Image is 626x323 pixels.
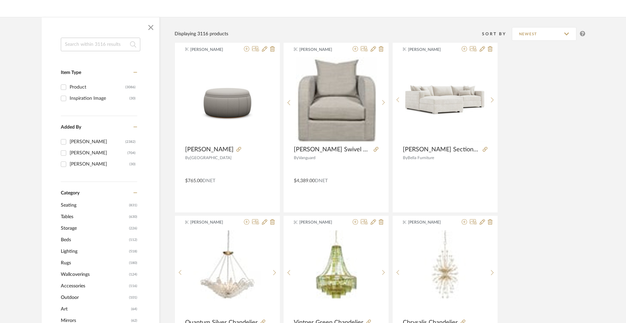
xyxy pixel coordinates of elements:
[482,31,512,37] div: Sort By
[294,57,378,142] div: 0
[131,304,137,315] span: (64)
[61,190,79,196] span: Category
[175,30,228,38] div: Displaying 3116 products
[315,178,328,183] span: DNET
[61,269,127,280] span: Wallcoverings
[129,93,136,104] div: (30)
[408,46,451,53] span: [PERSON_NAME]
[302,230,370,315] img: Vintner Green Chandelier
[127,148,136,158] div: (704)
[61,246,127,257] span: Lighting
[129,159,136,170] div: (30)
[61,292,127,303] span: Outdoor
[403,146,480,153] span: [PERSON_NAME] Sectional Metal Foot
[185,146,234,153] span: [PERSON_NAME]
[61,125,81,130] span: Added By
[61,38,140,51] input: Search within 3116 results
[299,46,342,53] span: [PERSON_NAME]
[70,148,127,158] div: [PERSON_NAME]
[403,156,408,160] span: By
[202,178,215,183] span: DNET
[61,223,127,234] span: Storage
[185,156,190,160] span: By
[61,303,129,315] span: Art
[125,82,136,93] div: (3086)
[129,234,137,245] span: (112)
[70,136,125,147] div: [PERSON_NAME]
[61,199,127,211] span: Seating
[144,21,158,34] button: Close
[294,156,299,160] span: By
[61,234,127,246] span: Beds
[129,223,137,234] span: (226)
[129,292,137,303] span: (101)
[61,257,127,269] span: Rugs
[403,58,487,142] img: Helena Fabric Sectional Metal Foot
[294,146,371,153] span: [PERSON_NAME] Swivel Chair
[190,46,233,53] span: [PERSON_NAME]
[299,156,316,160] span: Vanguard
[296,57,377,142] img: Ostrum Swivel Chair
[61,70,81,75] span: Item Type
[185,57,270,142] div: 0
[125,136,136,147] div: (2382)
[185,58,270,142] img: WILSON
[129,269,137,280] span: (124)
[411,230,479,315] img: Chrysalis Chandelier
[185,178,202,183] span: $765.00
[129,246,137,257] span: (518)
[70,159,129,170] div: [PERSON_NAME]
[408,219,451,225] span: [PERSON_NAME]
[294,178,315,183] span: $4,389.00
[299,219,342,225] span: [PERSON_NAME]
[129,258,137,268] span: (180)
[70,93,129,104] div: Inspiration Image
[61,211,127,223] span: Tables
[61,280,127,292] span: Accessories
[193,230,261,315] img: Quantum Silver Chandelier
[190,219,233,225] span: [PERSON_NAME]
[70,82,125,93] div: Product
[408,156,434,160] span: Bella Furniture
[129,281,137,291] span: (116)
[129,200,137,211] span: (831)
[190,156,232,160] span: [GEOGRAPHIC_DATA]
[129,211,137,222] span: (630)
